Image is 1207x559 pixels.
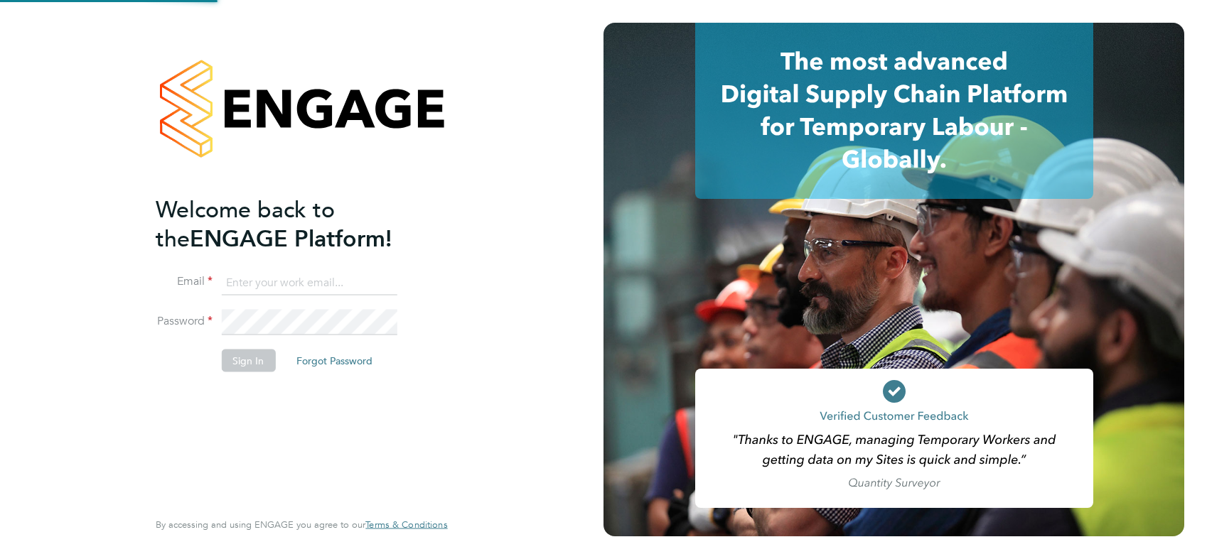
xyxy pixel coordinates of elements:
[221,349,275,372] button: Sign In
[365,519,447,531] a: Terms & Conditions
[156,519,447,531] span: By accessing and using ENGAGE you agree to our
[156,314,213,329] label: Password
[156,195,335,252] span: Welcome back to the
[156,274,213,289] label: Email
[221,270,397,295] input: Enter your work email...
[285,349,384,372] button: Forgot Password
[156,195,433,253] h2: ENGAGE Platform!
